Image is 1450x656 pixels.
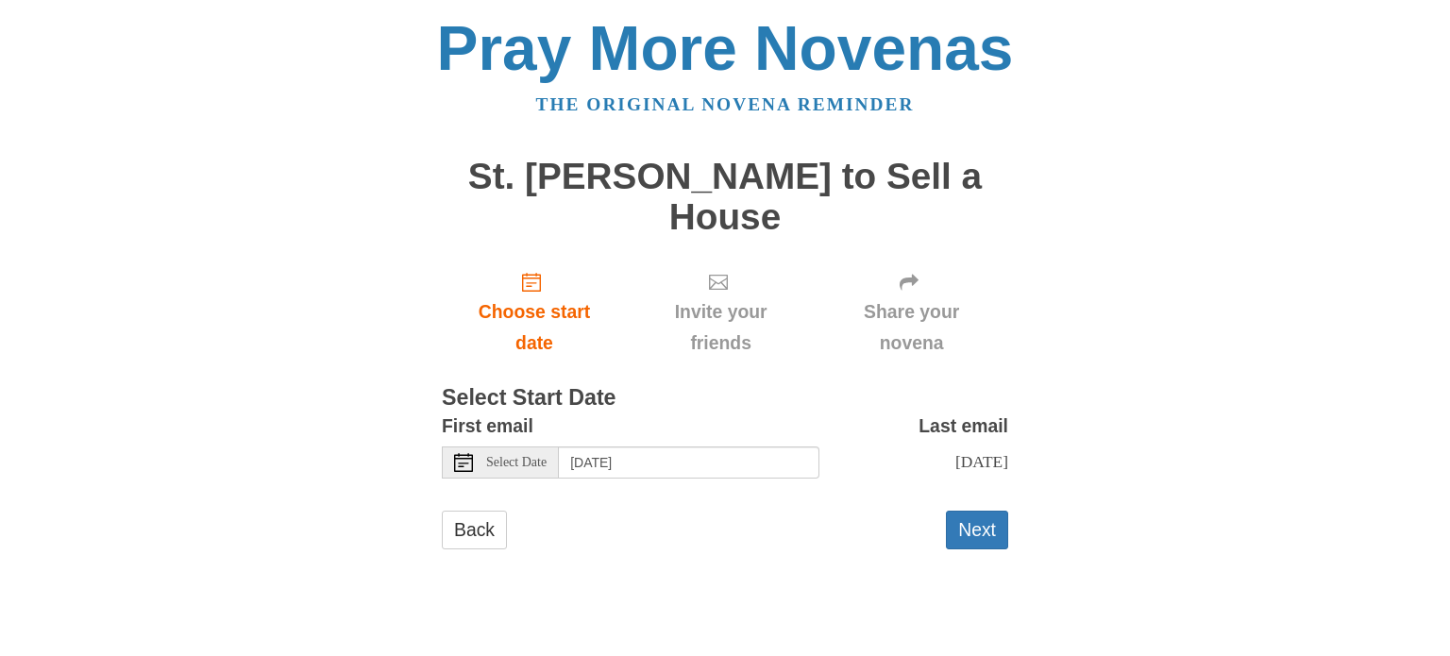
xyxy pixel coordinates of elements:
span: Choose start date [461,296,608,359]
div: Click "Next" to confirm your start date first. [627,256,815,368]
label: Last email [919,411,1008,442]
label: First email [442,411,533,442]
h1: St. [PERSON_NAME] to Sell a House [442,157,1008,237]
a: Choose start date [442,256,627,368]
span: [DATE] [955,452,1008,471]
span: Select Date [486,456,547,469]
span: Invite your friends [646,296,796,359]
a: Back [442,511,507,549]
div: Click "Next" to confirm your start date first. [815,256,1008,368]
a: Pray More Novenas [437,13,1014,83]
a: The original novena reminder [536,94,915,114]
button: Next [946,511,1008,549]
h3: Select Start Date [442,386,1008,411]
span: Share your novena [834,296,989,359]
